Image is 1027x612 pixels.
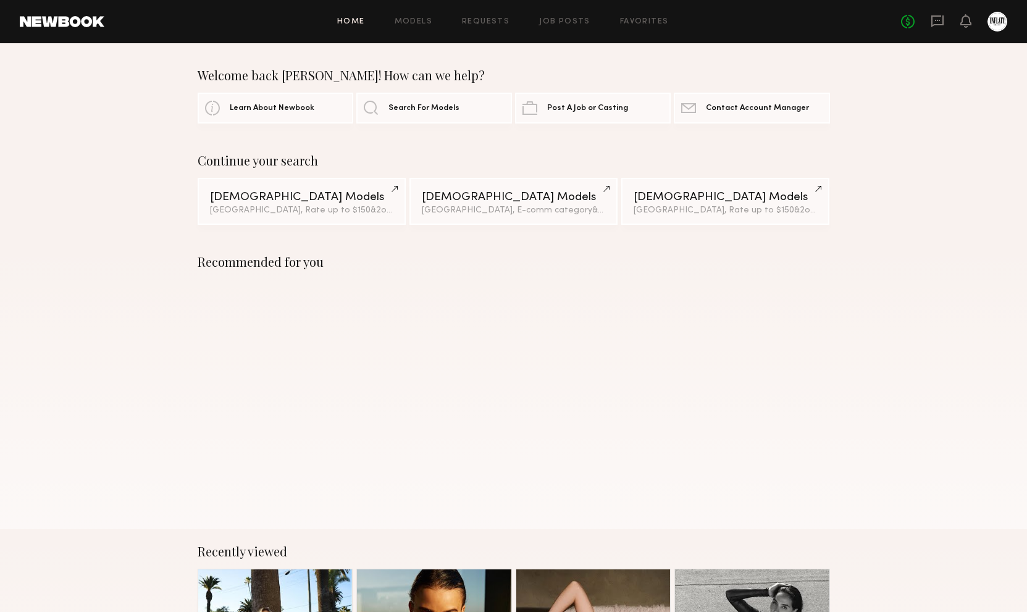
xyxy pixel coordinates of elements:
span: & 2 other filter s [794,206,853,214]
a: Models [395,18,432,26]
span: Search For Models [388,104,459,112]
div: Recommended for you [198,254,830,269]
div: Continue your search [198,153,830,168]
div: [DEMOGRAPHIC_DATA] Models [210,191,393,203]
a: Learn About Newbook [198,93,353,124]
div: [GEOGRAPHIC_DATA], Rate up to $150 [210,206,393,215]
div: Recently viewed [198,544,830,559]
a: [DEMOGRAPHIC_DATA] Models[GEOGRAPHIC_DATA], Rate up to $150&2other filters [621,178,829,225]
a: Search For Models [356,93,512,124]
a: Post A Job or Casting [515,93,671,124]
span: & 2 other filter s [371,206,430,214]
a: Favorites [620,18,669,26]
a: Home [337,18,365,26]
span: Post A Job or Casting [547,104,628,112]
a: Job Posts [539,18,590,26]
a: [DEMOGRAPHIC_DATA] Models[GEOGRAPHIC_DATA], E-comm category&4other filters [409,178,618,225]
div: [DEMOGRAPHIC_DATA] Models [422,191,605,203]
a: Contact Account Manager [674,93,829,124]
div: Welcome back [PERSON_NAME]! How can we help? [198,68,830,83]
div: [DEMOGRAPHIC_DATA] Models [634,191,817,203]
a: [DEMOGRAPHIC_DATA] Models[GEOGRAPHIC_DATA], Rate up to $150&2other filters [198,178,406,225]
div: [GEOGRAPHIC_DATA], E-comm category [422,206,605,215]
div: [GEOGRAPHIC_DATA], Rate up to $150 [634,206,817,215]
span: & 4 other filter s [592,206,652,214]
span: Contact Account Manager [706,104,809,112]
a: Requests [462,18,509,26]
span: Learn About Newbook [230,104,314,112]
